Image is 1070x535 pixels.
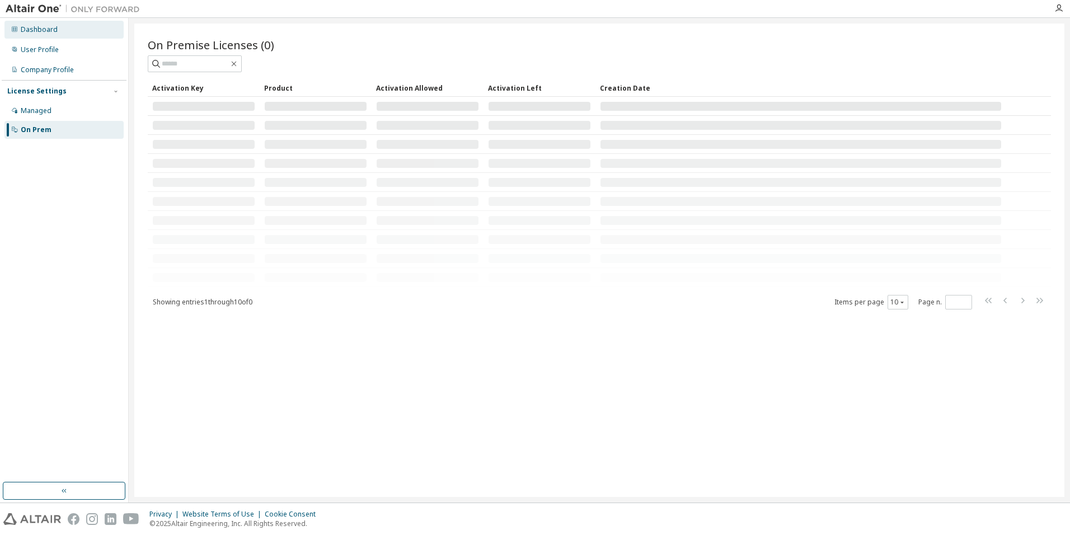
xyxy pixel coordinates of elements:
img: altair_logo.svg [3,513,61,525]
p: © 2025 Altair Engineering, Inc. All Rights Reserved. [149,519,322,528]
img: Altair One [6,3,146,15]
div: Activation Left [488,79,591,97]
div: Dashboard [21,25,58,34]
div: Creation Date [600,79,1002,97]
img: linkedin.svg [105,513,116,525]
img: facebook.svg [68,513,79,525]
button: 10 [890,298,905,307]
div: Product [264,79,367,97]
div: License Settings [7,87,67,96]
div: User Profile [21,45,59,54]
div: Activation Key [152,79,255,97]
div: Cookie Consent [265,510,322,519]
img: instagram.svg [86,513,98,525]
div: Privacy [149,510,182,519]
div: Website Terms of Use [182,510,265,519]
img: youtube.svg [123,513,139,525]
span: On Premise Licenses (0) [148,37,274,53]
div: Activation Allowed [376,79,479,97]
span: Showing entries 1 through 10 of 0 [153,297,252,307]
div: Managed [21,106,51,115]
div: Company Profile [21,65,74,74]
span: Page n. [918,295,972,309]
span: Items per page [834,295,908,309]
div: On Prem [21,125,51,134]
